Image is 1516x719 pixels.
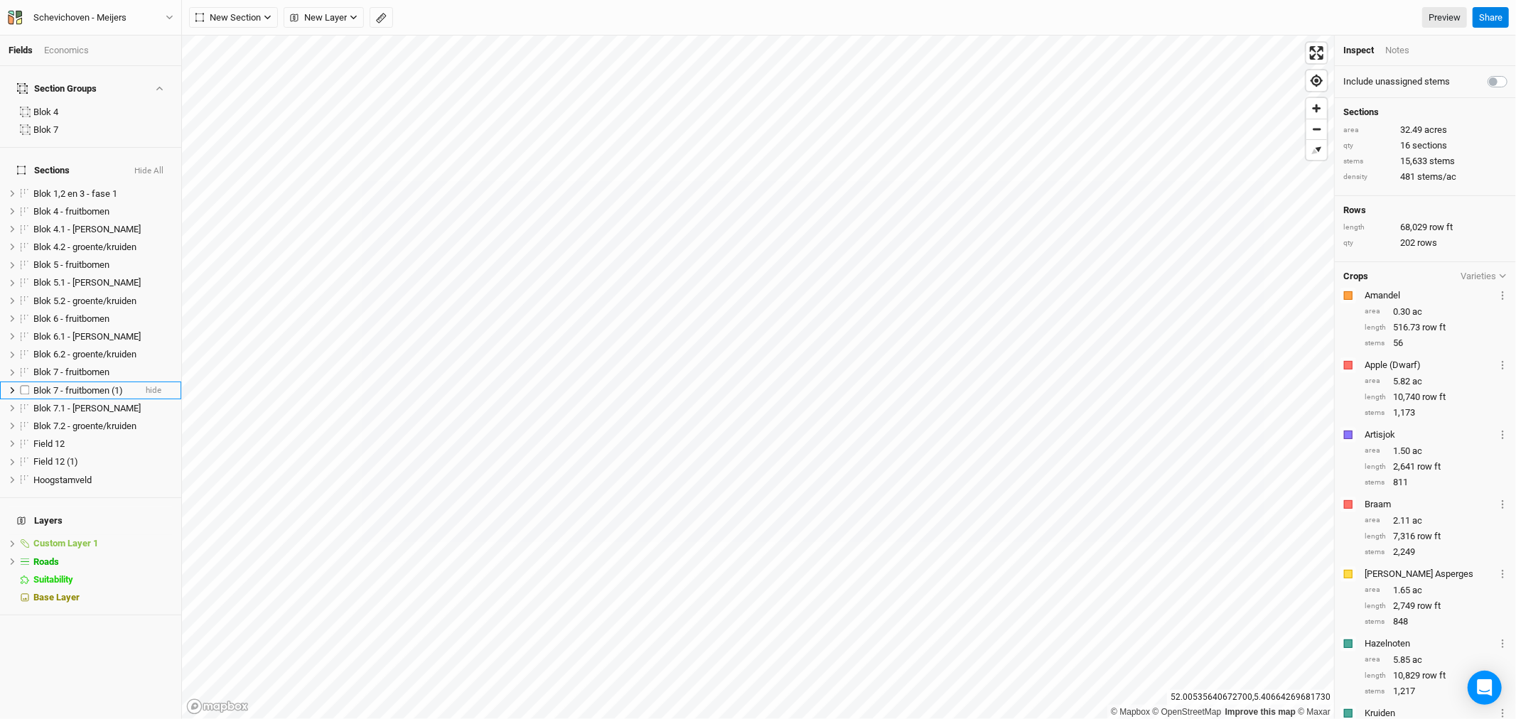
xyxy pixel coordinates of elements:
div: 5.82 [1365,375,1507,388]
a: Mapbox logo [186,698,249,715]
div: Inspect [1343,44,1374,57]
a: Fields [9,45,33,55]
div: Field 12 [33,438,173,450]
div: Blok 4.1 - bessen [33,224,173,235]
div: stems [1365,408,1386,418]
span: row ft [1422,321,1446,334]
div: qty [1343,238,1393,249]
div: area [1365,515,1386,526]
button: Crop Usage [1498,426,1507,443]
div: 516.73 [1365,321,1507,334]
div: Blok 6.2 - groente/kruiden [33,349,173,360]
a: Preview [1422,7,1467,28]
div: Blok 6.1 - bessen [33,331,173,342]
div: density [1343,172,1393,183]
span: New Layer [290,11,347,25]
div: 56 [1365,337,1507,350]
span: Suitability [33,574,73,585]
span: Blok 5.2 - groente/kruiden [33,296,136,306]
div: Blok 4.2 - groente/kruiden [33,242,173,253]
div: stems [1343,156,1393,167]
div: 2,249 [1365,546,1507,558]
div: area [1365,445,1386,456]
span: Blok 4.1 - [PERSON_NAME] [33,224,141,234]
span: Blok 6 - fruitbomen [33,313,109,324]
span: ac [1412,306,1422,318]
span: Blok 7.1 - [PERSON_NAME] [33,403,141,413]
div: Braam [1365,498,1495,511]
span: ac [1412,584,1422,597]
div: area [1365,585,1386,595]
span: acres [1424,124,1447,136]
button: Crop Usage [1498,357,1507,373]
div: area [1365,306,1386,317]
div: stems [1365,617,1386,627]
button: Enter fullscreen [1306,43,1327,63]
button: Crop Usage [1498,566,1507,582]
div: Blok 7 [33,124,173,136]
span: Blok 5.1 - [PERSON_NAME] [33,277,141,288]
span: Sections [17,165,70,176]
div: Hazelnoten [1365,637,1495,650]
button: New Section [189,7,278,28]
div: 7,316 [1365,530,1507,543]
span: row ft [1429,221,1453,234]
span: Base Layer [33,592,80,602]
div: Amandel [1365,289,1495,302]
a: Mapbox [1111,707,1150,717]
span: Blok 7 - fruitbomen (1) [33,385,123,396]
button: Varieties [1460,271,1507,281]
div: 15,633 [1343,155,1507,168]
span: row ft [1422,391,1446,404]
div: Field 12 (1) [33,456,173,467]
div: stems [1365,686,1386,697]
span: row ft [1417,600,1441,612]
div: 1.65 [1365,584,1507,597]
div: 5.85 [1365,654,1507,666]
button: New Layer [284,7,364,28]
span: ac [1412,514,1422,527]
span: Reset bearing to north [1303,136,1331,164]
div: area [1365,376,1386,386]
span: Blok 4.2 - groente/kruiden [33,242,136,252]
div: stems [1365,338,1386,349]
span: Blok 4 - fruitbomen [33,206,109,217]
button: Zoom out [1306,119,1327,139]
div: Base Layer [33,592,173,603]
span: hide [146,382,161,399]
span: rows [1417,237,1437,249]
span: Zoom in [1306,98,1327,119]
div: 1,217 [1365,685,1507,698]
div: 481 [1343,171,1507,183]
a: OpenStreetMap [1153,707,1222,717]
div: length [1365,671,1386,681]
div: Open Intercom Messenger [1468,671,1502,705]
div: 32.49 [1343,124,1507,136]
div: 0.30 [1365,306,1507,318]
span: Hoogstamveld [33,475,92,485]
div: stems [1365,477,1386,488]
div: Blok 5.2 - groente/kruiden [33,296,173,307]
button: Crop Usage [1498,496,1507,512]
div: length [1343,222,1393,233]
div: 202 [1343,237,1507,249]
div: length [1365,601,1386,612]
button: Crop Usage [1498,287,1507,303]
div: 1.50 [1365,445,1507,458]
h4: Crops [1343,271,1368,282]
div: 10,740 [1365,391,1507,404]
div: 68,029 [1343,221,1507,234]
h4: Rows [1343,205,1507,216]
div: Groene Asperges [1365,568,1495,580]
div: Artisjok [1365,428,1495,441]
span: Blok 5 - fruitbomen [33,259,109,270]
span: Blok 7.2 - groente/kruiden [33,421,136,431]
div: 10,829 [1365,669,1507,682]
div: 848 [1365,615,1507,628]
h4: Sections [1343,107,1507,118]
span: sections [1412,139,1447,152]
button: Share [1473,7,1509,28]
div: Blok 7.2 - groente/kruiden [33,421,173,432]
